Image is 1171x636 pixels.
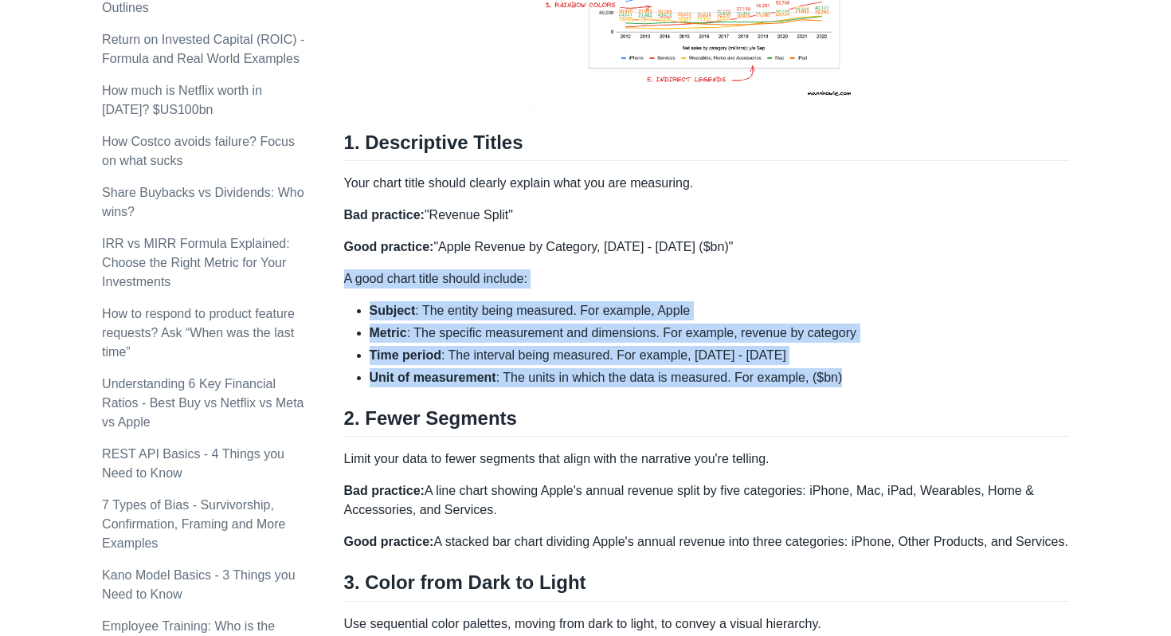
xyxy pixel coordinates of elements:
[102,84,262,116] a: How much is Netflix worth in [DATE]? $US100bn
[370,368,1069,387] li: : The units in which the data is measured. For example, ($bn)
[102,33,304,65] a: Return on Invested Capital (ROIC) - Formula and Real World Examples
[102,135,295,167] a: How Costco avoids failure? Focus on what sucks
[344,571,1069,601] h2: 3. Color from Dark to Light
[370,326,407,340] strong: Metric
[370,346,1069,365] li: : The interval being measured. For example, [DATE] - [DATE]
[102,568,296,601] a: Kano Model Basics - 3 Things you Need to Know
[344,269,1069,289] p: A good chart title should include:
[370,304,416,317] strong: Subject
[344,174,1069,193] p: Your chart title should clearly explain what you are measuring.
[344,484,425,497] strong: Bad practice:
[344,532,1069,552] p: A stacked bar chart dividing Apple's annual revenue into three categories: iPhone, Other Products...
[370,301,1069,320] li: : The entity being measured. For example, Apple
[344,208,425,222] strong: Bad practice:
[344,481,1069,520] p: A line chart showing Apple's annual revenue split by five categories: iPhone, Mac, iPad, Wearable...
[370,324,1069,343] li: : The specific measurement and dimensions. For example, revenue by category
[344,450,1069,469] p: Limit your data to fewer segments that align with the narrative you're telling.
[102,377,304,429] a: Understanding 6 Key Financial Ratios - Best Buy vs Netflix vs Meta vs Apple
[102,237,290,289] a: IRR vs MIRR Formula Explained: Choose the Right Metric for Your Investments
[102,447,284,480] a: REST API Basics - 4 Things you Need to Know
[102,498,285,550] a: 7 Types of Bias - Survivorship, Confirmation, Framing and More Examples
[344,206,1069,225] p: "Revenue Split"
[344,238,1069,257] p: "Apple Revenue by Category, [DATE] - [DATE] ($bn)"
[344,240,434,253] strong: Good practice:
[344,406,1069,437] h2: 2. Fewer Segments
[344,614,1069,634] p: Use sequential color palettes, moving from dark to light, to convey a visual hierarchy.
[344,535,434,548] strong: Good practice:
[370,371,496,384] strong: Unit of measurement
[344,131,1069,161] h2: 1. Descriptive Titles
[102,307,295,359] a: How to respond to product feature requests? Ask “When was the last time”
[102,186,304,218] a: Share Buybacks vs Dividends: Who wins?
[370,348,441,362] strong: Time period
